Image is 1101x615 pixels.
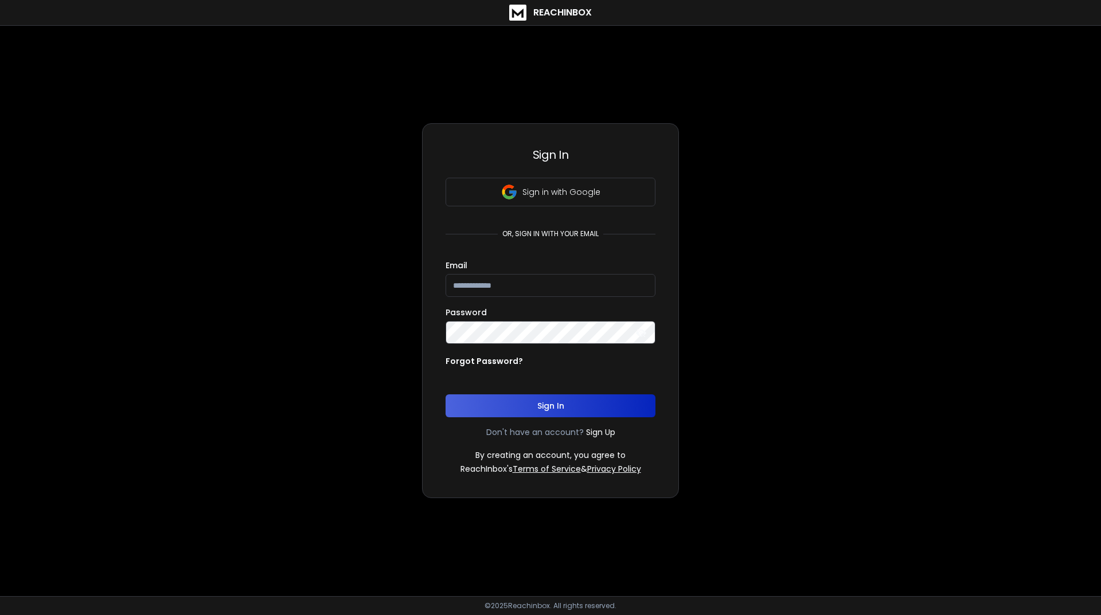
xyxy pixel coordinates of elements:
[446,355,523,367] p: Forgot Password?
[513,463,581,475] a: Terms of Service
[446,394,655,417] button: Sign In
[587,463,641,475] a: Privacy Policy
[446,261,467,269] label: Email
[533,6,592,19] h1: ReachInbox
[475,449,626,461] p: By creating an account, you agree to
[509,5,592,21] a: ReachInbox
[446,178,655,206] button: Sign in with Google
[509,5,526,21] img: logo
[498,229,603,238] p: or, sign in with your email
[522,186,600,198] p: Sign in with Google
[586,426,615,438] a: Sign Up
[485,601,616,610] p: © 2025 Reachinbox. All rights reserved.
[446,308,487,316] label: Password
[446,147,655,163] h3: Sign In
[486,426,584,438] p: Don't have an account?
[460,463,641,475] p: ReachInbox's &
